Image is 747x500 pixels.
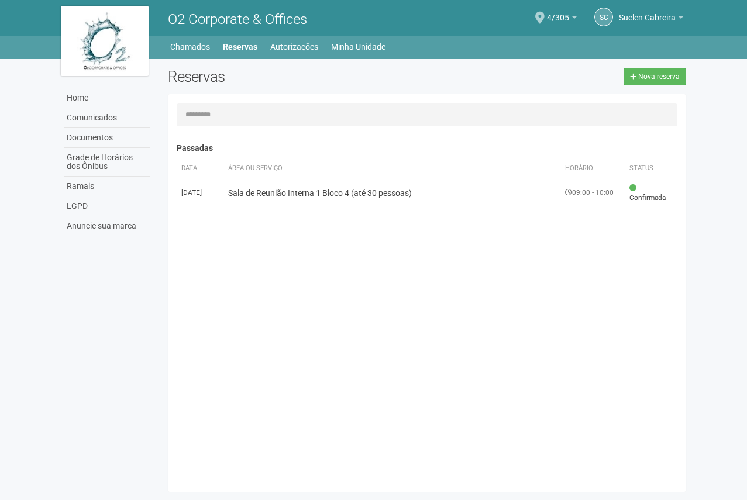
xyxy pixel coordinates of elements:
a: Reservas [223,39,257,55]
a: Chamados [170,39,210,55]
a: Suelen Cabreira [619,15,683,24]
a: Home [64,88,150,108]
th: Status [625,159,677,178]
a: Minha Unidade [331,39,385,55]
a: Anuncie sua marca [64,216,150,236]
a: Nova reserva [624,68,686,85]
span: Confirmada [629,183,673,203]
a: Documentos [64,128,150,148]
a: LGPD [64,196,150,216]
th: Data [177,159,223,178]
a: Grade de Horários dos Ônibus [64,148,150,177]
span: Suelen Cabreira [619,2,676,22]
td: 09:00 - 10:00 [560,178,625,208]
a: SC [594,8,613,26]
a: Ramais [64,177,150,196]
td: Sala de Reunião Interna 1 Bloco 4 (até 30 pessoas) [223,178,561,208]
th: Área ou Serviço [223,159,561,178]
span: O2 Corporate & Offices [168,11,307,27]
a: 4/305 [547,15,577,24]
a: Autorizações [270,39,318,55]
a: Comunicados [64,108,150,128]
img: logo.jpg [61,6,149,76]
h2: Reservas [168,68,418,85]
td: [DATE] [177,178,223,208]
h4: Passadas [177,144,678,153]
span: Nova reserva [638,73,680,81]
span: 4/305 [547,2,569,22]
th: Horário [560,159,625,178]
